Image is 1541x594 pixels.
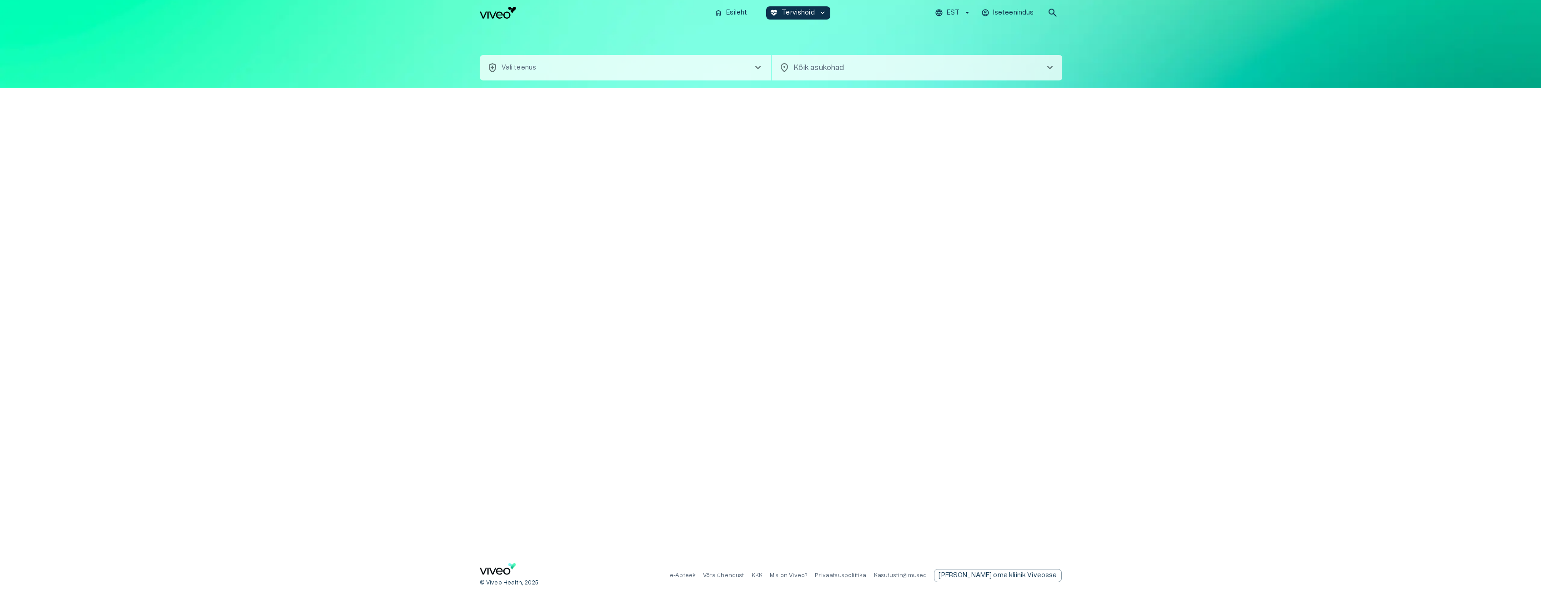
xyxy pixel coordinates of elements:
[815,573,866,578] a: Privaatsuspoliitika
[779,62,790,73] span: location_on
[714,9,723,17] span: home
[502,63,537,73] p: Vali teenus
[993,8,1034,18] p: Iseteenindus
[980,6,1036,20] button: Iseteenindus
[480,7,516,19] img: Viveo logo
[670,573,696,578] a: e-Apteek
[480,7,708,19] a: Navigate to homepage
[1044,4,1062,22] button: open search modal
[934,6,972,20] button: EST
[1044,62,1055,73] span: chevron_right
[770,9,778,17] span: ecg_heart
[487,62,498,73] span: health_and_safety
[934,569,1061,582] div: [PERSON_NAME] oma kliinik Viveosse
[947,8,959,18] p: EST
[939,571,1057,580] p: [PERSON_NAME] oma kliinik Viveosse
[782,8,815,18] p: Tervishoid
[1047,7,1058,18] span: search
[752,573,763,578] a: KKK
[793,62,1030,73] p: Kõik asukohad
[726,8,747,18] p: Esileht
[480,55,771,80] button: health_and_safetyVali teenuschevron_right
[711,6,752,20] button: homeEsileht
[770,572,808,579] p: Mis on Viveo?
[766,6,830,20] button: ecg_heartTervishoidkeyboard_arrow_down
[480,563,516,578] a: Navigate to home page
[703,572,744,579] p: Võta ühendust
[480,579,538,587] p: © Viveo Health, 2025
[874,573,927,578] a: Kasutustingimused
[753,62,763,73] span: chevron_right
[934,569,1061,582] a: Send email to partnership request to viveo
[818,9,827,17] span: keyboard_arrow_down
